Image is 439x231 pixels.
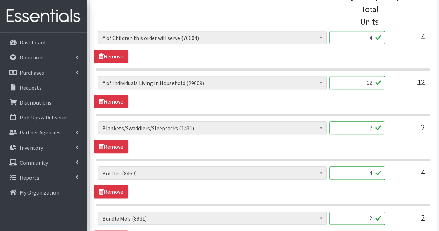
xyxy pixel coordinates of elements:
a: Inventory [3,141,84,155]
input: Quantity [329,166,385,180]
p: Inventory [20,144,43,151]
a: Purchases [3,66,84,80]
span: Bottles (8469) [98,166,327,180]
span: Blankets/Swaddlers/Sleepsacks (1431) [98,121,327,134]
a: Remove [94,50,128,63]
span: Bundle Me's (8931) [98,212,327,225]
a: Partner Agencies [3,125,84,139]
div: 2 [390,121,425,140]
a: My Organization [3,185,84,199]
a: Pick Ups & Deliveries [3,110,84,124]
input: Quantity [329,212,385,225]
input: Quantity [329,31,385,44]
p: Distributions [20,99,51,106]
span: # of Children this order will serve (76604) [102,33,322,43]
a: Remove [94,95,128,108]
a: Dashboard [3,35,84,49]
a: Distributions [3,96,84,109]
p: Purchases [20,69,44,76]
span: # of Individuals Living in Household (29609) [102,78,322,88]
span: Bottles (8469) [102,168,322,178]
div: 4 [390,166,425,185]
input: Quantity [329,121,385,134]
div: 2 [390,212,425,230]
a: Reports [3,171,84,184]
div: 12 [390,76,425,95]
input: Quantity [329,76,385,89]
p: Reports [20,174,39,181]
p: Partner Agencies [20,129,60,136]
span: # of Children this order will serve (76604) [98,31,327,44]
p: Community [20,159,48,166]
p: Donations [20,54,45,61]
a: Remove [94,185,128,198]
p: My Organization [20,189,59,196]
span: # of Individuals Living in Household (29609) [98,76,327,89]
a: Remove [94,140,128,153]
div: 4 [390,31,425,50]
p: Pick Ups & Deliveries [20,114,69,121]
a: Requests [3,81,84,94]
a: Donations [3,50,84,64]
span: Bundle Me's (8931) [102,214,322,223]
span: Blankets/Swaddlers/Sleepsacks (1431) [102,123,322,133]
p: Requests [20,84,42,91]
a: Community [3,156,84,170]
img: HumanEssentials [3,5,84,28]
p: Dashboard [20,39,45,46]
